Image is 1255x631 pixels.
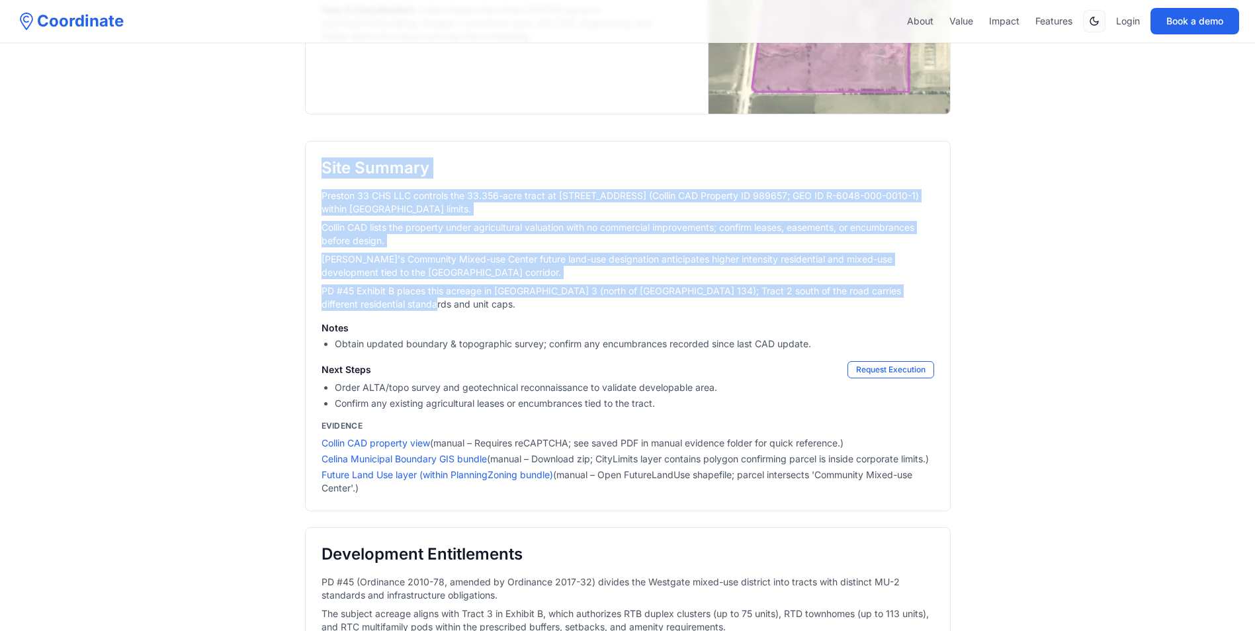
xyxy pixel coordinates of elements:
[907,15,933,28] a: About
[1150,8,1239,34] button: Book a demo
[37,11,124,32] span: Coordinate
[322,221,934,247] p: Collin CAD lists the property under agricultural valuation with no commercial improvements; confi...
[1035,15,1072,28] a: Features
[322,453,487,464] a: Celina Municipal Boundary GIS bundle
[989,15,1019,28] a: Impact
[949,15,973,28] a: Value
[322,468,934,495] li: (manual – Open FutureLandUse shapefile; parcel intersects 'Community Mixed-use Center'.)
[16,11,37,32] img: Coordinate
[335,337,934,351] li: Obtain updated boundary & topographic survey; confirm any encumbrances recorded since last CAD up...
[1116,15,1140,28] a: Login
[322,363,371,376] h3: Next Steps
[322,452,934,466] li: (manual – Download zip; CityLimits layer contains polygon confirming parcel is inside corporate l...
[322,157,934,179] h2: Site Summary
[16,11,124,32] a: Coordinate
[322,575,934,602] p: PD #45 (Ordinance 2010-78, amended by Ordinance 2017-32) divides the Westgate mixed-use district ...
[322,469,553,480] a: Future Land Use layer (within PlanningZoning bundle)
[335,381,934,394] li: Order ALTA/topo survey and geotechnical reconnaissance to validate developable area.
[847,361,934,378] button: Request Execution
[322,253,934,279] p: [PERSON_NAME]'s Community Mixed-use Center future land-use designation anticipates higher intensi...
[322,321,934,335] h3: Notes
[322,189,934,216] p: Preston 33 CHS LLC controls the 33.356-acre tract at [STREET_ADDRESS] (Collin CAD Property ID 989...
[322,437,430,448] a: Collin CAD property view
[322,544,934,565] h2: Development Entitlements
[1083,10,1105,32] button: Switch to dark mode
[335,397,934,410] li: Confirm any existing agricultural leases or encumbrances tied to the tract.
[322,284,934,311] p: PD #45 Exhibit B places this acreage in [GEOGRAPHIC_DATA] 3 (north of [GEOGRAPHIC_DATA] 134); Tra...
[322,421,934,431] h4: Evidence
[322,437,934,450] li: (manual – Requires reCAPTCHA; see saved PDF in manual evidence folder for quick reference.)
